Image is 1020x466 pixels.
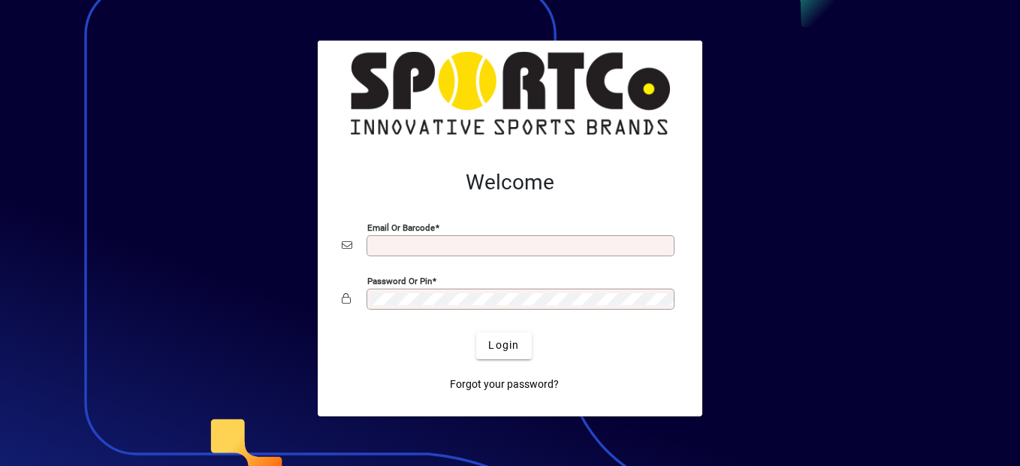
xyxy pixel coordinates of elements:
mat-label: Password or Pin [367,275,432,286]
span: Forgot your password? [450,377,559,392]
span: Login [488,337,519,353]
a: Forgot your password? [444,371,565,398]
mat-label: Email or Barcode [367,222,435,232]
h2: Welcome [342,170,678,195]
button: Login [476,332,531,359]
